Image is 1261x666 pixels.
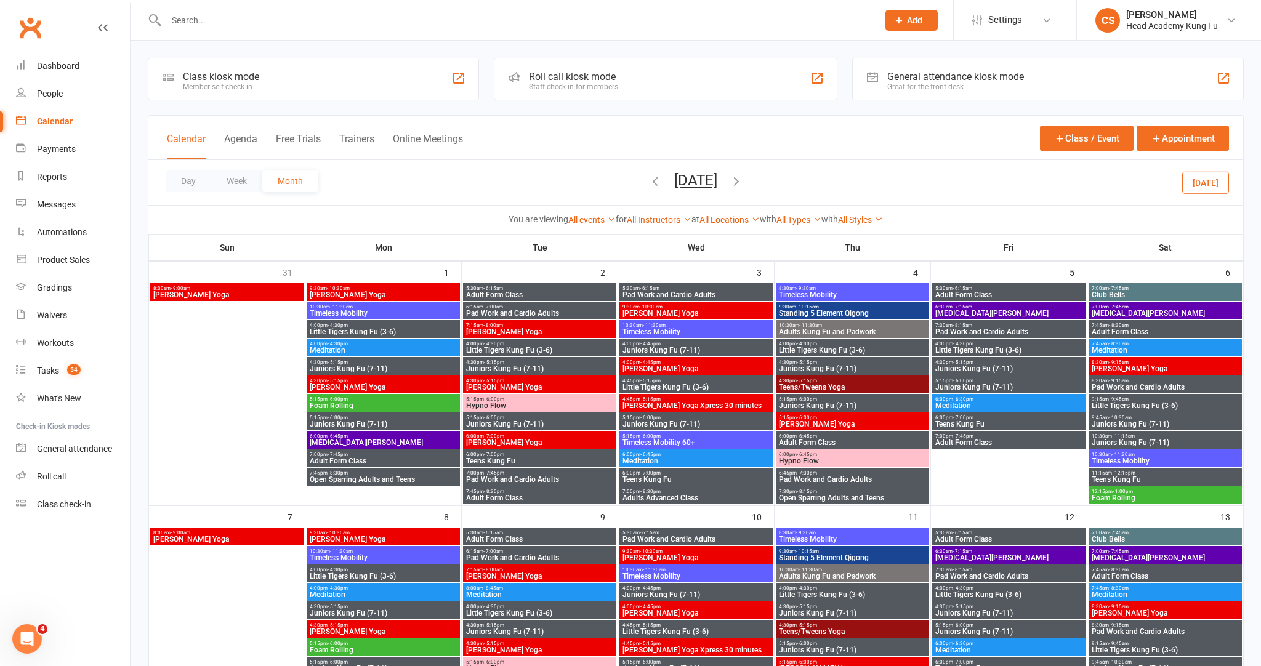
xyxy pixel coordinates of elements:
[1091,415,1239,420] span: 9:45am
[1091,378,1239,383] span: 8:30am
[622,439,770,446] span: Timeless Mobility 60+
[907,15,922,25] span: Add
[797,489,817,494] span: - 8:15pm
[38,624,47,634] span: 4
[309,402,457,409] span: Foam Rolling
[887,71,1024,82] div: General attendance kiosk mode
[309,420,457,428] span: Juniors Kung Fu (7-11)
[339,133,374,159] button: Trainers
[67,364,81,375] span: 54
[1091,476,1239,483] span: Teens Kung Fu
[778,291,927,299] span: Timeless Mobility
[640,489,661,494] span: - 8:30pm
[37,199,76,209] div: Messages
[935,378,1083,383] span: 5:15pm
[935,310,1083,317] span: [MEDICAL_DATA][PERSON_NAME]
[778,396,927,402] span: 5:15pm
[622,328,770,335] span: Timeless Mobility
[465,476,614,483] span: Pad Work and Cardio Adults
[778,328,927,335] span: Adults Kung Fu and Padwork
[183,82,259,91] div: Member self check-in
[953,323,972,328] span: - 8:15am
[465,415,614,420] span: 5:15pm
[1109,323,1129,328] span: - 8:30am
[16,191,130,219] a: Messages
[1095,8,1120,33] div: CS
[309,476,457,483] span: Open Sparring Adults and Teens
[778,365,927,372] span: Juniors Kung Fu (7-11)
[309,328,457,335] span: Little Tigers Kung Fu (3-6)
[885,10,938,31] button: Add
[622,286,770,291] span: 5:30am
[953,378,973,383] span: - 6:00pm
[16,435,130,463] a: General attendance kiosk mode
[309,396,457,402] span: 5:15pm
[444,262,461,282] div: 1
[309,304,457,310] span: 10:30am
[328,359,348,365] span: - 5:15pm
[37,283,72,292] div: Gradings
[309,378,457,383] span: 4:30pm
[622,402,770,409] span: [PERSON_NAME] Yoga Xpress 30 minutes
[16,385,130,412] a: What's New
[465,378,614,383] span: 4:30pm
[1091,347,1239,354] span: Meditation
[640,341,661,347] span: - 4:45pm
[1109,304,1129,310] span: - 7:45am
[529,82,618,91] div: Staff check-in for members
[691,214,699,224] strong: at
[529,71,618,82] div: Roll call kiosk mode
[465,310,614,317] span: Pad Work and Cardio Adults
[16,463,130,491] a: Roll call
[778,383,927,391] span: Teens/Tweens Yoga
[760,214,776,224] strong: with
[37,310,67,320] div: Waivers
[1091,383,1239,391] span: Pad Work and Cardio Adults
[953,304,972,310] span: - 7:15am
[484,396,504,402] span: - 6:00pm
[622,415,770,420] span: 5:15pm
[276,133,321,159] button: Free Trials
[797,433,817,439] span: - 6:45pm
[465,359,614,365] span: 4:30pm
[465,291,614,299] span: Adult Form Class
[757,262,774,282] div: 3
[328,470,348,476] span: - 8:30pm
[622,494,770,502] span: Adults Advanced Class
[1091,470,1239,476] span: 11:15am
[935,359,1083,365] span: 4:30pm
[309,310,457,317] span: Timeless Mobility
[1091,359,1239,365] span: 8:30am
[622,457,770,465] span: Meditation
[16,219,130,246] a: Automations
[935,291,1083,299] span: Adult Form Class
[622,347,770,354] span: Juniors Kung Fu (7-11)
[465,470,614,476] span: 7:00pm
[776,215,821,225] a: All Types
[305,235,462,260] th: Mon
[309,347,457,354] span: Meditation
[935,323,1083,328] span: 7:30am
[953,396,973,402] span: - 6:30pm
[1065,506,1087,526] div: 12
[674,172,717,189] button: [DATE]
[16,80,130,108] a: People
[37,116,73,126] div: Calendar
[465,420,614,428] span: Juniors Kung Fu (7-11)
[484,452,504,457] span: - 7:00pm
[444,506,461,526] div: 8
[37,172,67,182] div: Reports
[16,163,130,191] a: Reports
[953,341,973,347] span: - 4:30pm
[622,476,770,483] span: Teens Kung Fu
[778,347,927,354] span: Little Tigers Kung Fu (3-6)
[778,286,927,291] span: 8:30am
[1091,439,1239,446] span: Juniors Kung Fu (7-11)
[1091,304,1239,310] span: 7:00am
[283,262,305,282] div: 31
[465,286,614,291] span: 5:30am
[797,378,817,383] span: - 5:15pm
[167,133,206,159] button: Calendar
[1091,457,1239,465] span: Timeless Mobility
[778,433,927,439] span: 6:00pm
